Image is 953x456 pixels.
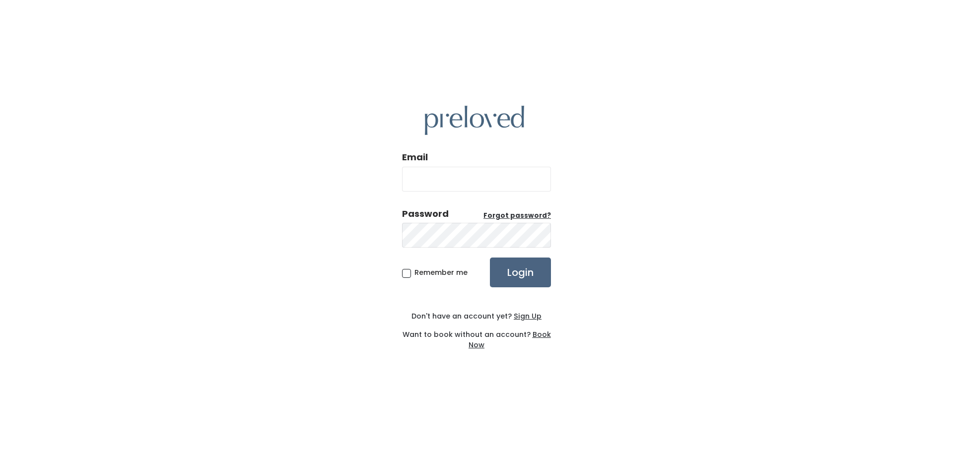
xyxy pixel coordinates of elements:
div: Want to book without an account? [402,322,551,350]
input: Login [490,258,551,287]
label: Email [402,151,428,164]
a: Book Now [469,329,551,350]
div: Password [402,207,449,220]
u: Forgot password? [483,211,551,220]
img: preloved logo [425,106,524,135]
u: Sign Up [514,311,542,321]
div: Don't have an account yet? [402,311,551,322]
a: Sign Up [512,311,542,321]
a: Forgot password? [483,211,551,221]
span: Remember me [414,267,468,277]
